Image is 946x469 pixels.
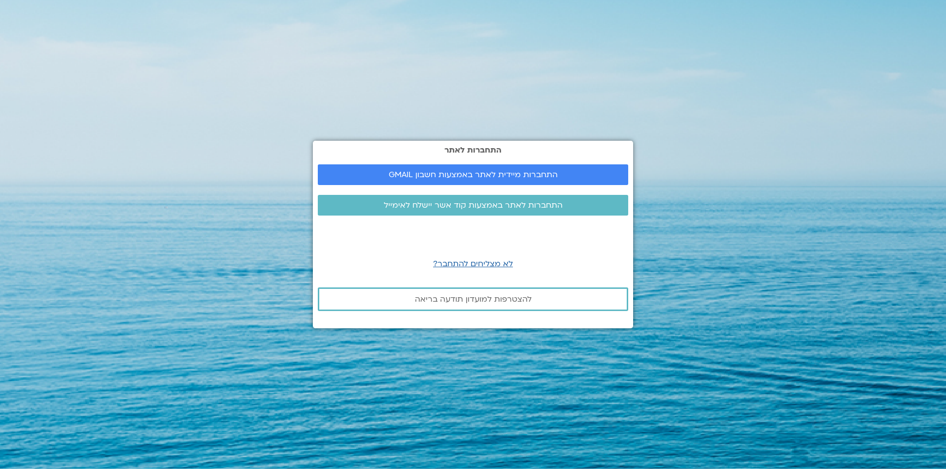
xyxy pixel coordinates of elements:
span: התחברות לאתר באמצעות קוד אשר יישלח לאימייל [384,201,563,210]
a: לא מצליחים להתחבר? [433,258,513,269]
span: התחברות מיידית לאתר באמצעות חשבון GMAIL [389,170,558,179]
a: להצטרפות למועדון תודעה בריאה [318,287,628,311]
h2: התחברות לאתר [318,146,628,155]
span: להצטרפות למועדון תודעה בריאה [415,295,532,304]
a: התחברות מיידית לאתר באמצעות חשבון GMAIL [318,164,628,185]
a: התחברות לאתר באמצעות קוד אשר יישלח לאימייל [318,195,628,216]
